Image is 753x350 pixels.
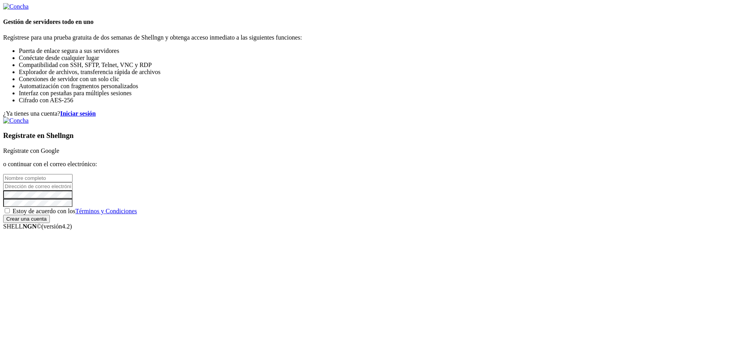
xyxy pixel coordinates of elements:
[42,223,72,230] span: 4.2.0
[19,69,160,75] font: Explorador de archivos, transferencia rápida de archivos
[70,223,72,230] font: )
[19,47,119,54] font: Puerta de enlace segura a sus servidores
[3,117,29,124] img: Concha
[3,147,59,154] font: Regístrate con Google
[23,223,37,230] font: NGN
[19,76,119,82] font: Conexiones de servidor con un solo clic
[3,131,74,140] font: Regístrate en Shellngn
[3,223,23,230] font: SHELL
[3,110,60,117] font: ¿Ya tienes una cuenta?
[3,3,29,10] img: Concha
[19,54,99,61] font: Conéctate desde cualquier lugar
[19,83,138,89] font: Automatización con fragmentos personalizados
[3,215,50,223] input: Crear una cuenta
[3,18,93,25] font: Gestión de servidores todo en uno
[5,208,10,213] input: Estoy de acuerdo con losTérminos y Condiciones
[19,62,152,68] font: Compatibilidad con SSH, SFTP, Telnet, VNC y RDP
[60,110,96,117] a: Iniciar sesión
[3,174,73,182] input: Nombre completo
[19,90,131,96] font: Interfaz con pestañas para múltiples sesiones
[62,223,70,230] font: 4.2
[19,97,73,103] font: Cifrado con AES-256
[3,182,73,190] input: Dirección de correo electrónico
[36,223,41,230] font: ©
[3,34,302,41] font: Regístrese para una prueba gratuita de dos semanas de Shellngn y obtenga acceso inmediato a las s...
[13,208,75,214] font: Estoy de acuerdo con los
[75,208,137,214] a: Términos y Condiciones
[3,161,97,167] font: o continuar con el correo electrónico:
[42,223,62,230] font: (versión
